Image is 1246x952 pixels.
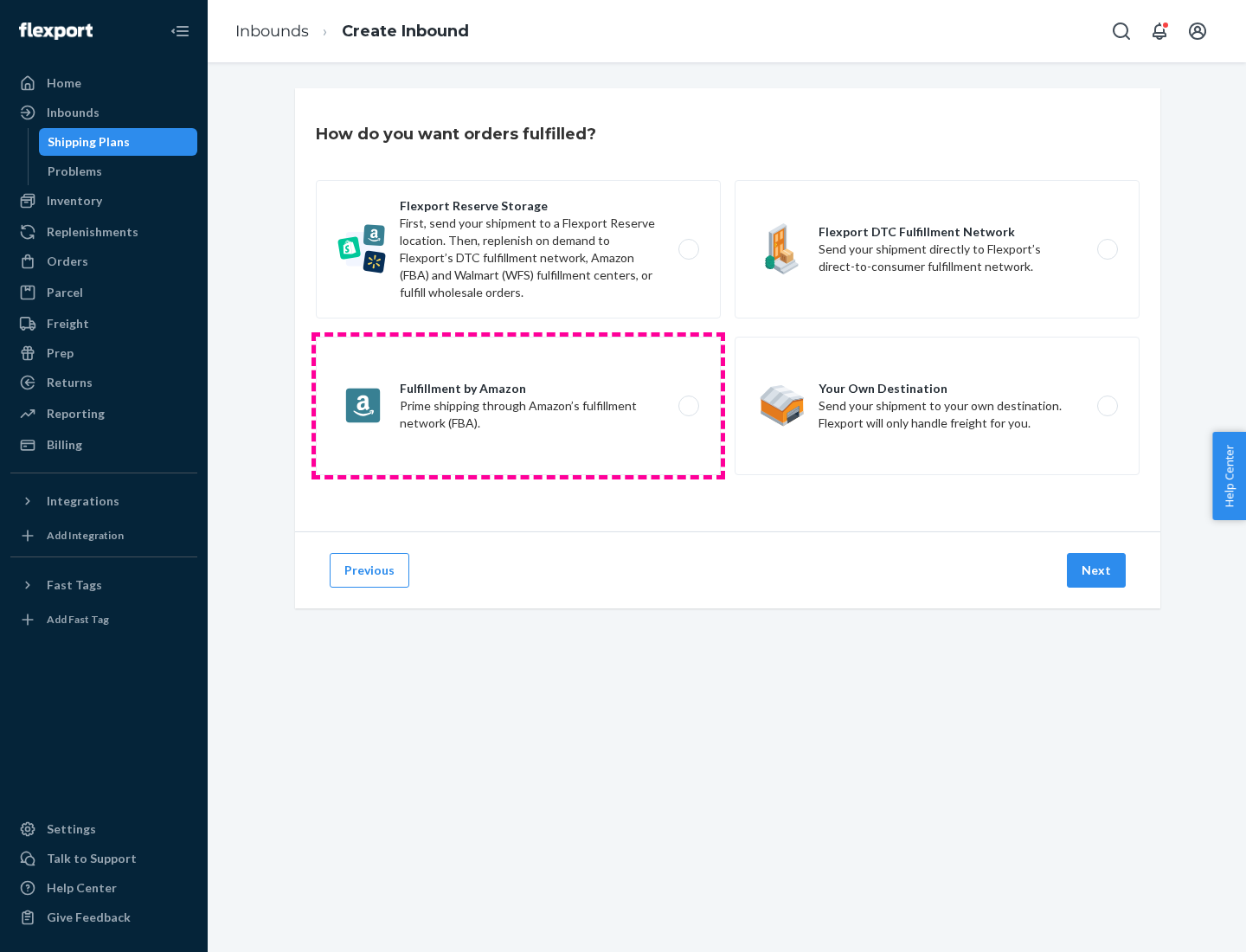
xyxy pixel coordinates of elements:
[47,492,119,510] div: Integrations
[47,879,117,897] div: Help Center
[1104,14,1139,48] button: Open Search Box
[47,315,89,332] div: Freight
[10,369,197,396] a: Returns
[10,99,197,126] a: Inbounds
[1142,14,1177,48] button: Open notifications
[39,128,198,156] a: Shipping Plans
[10,431,197,459] a: Billing
[10,904,197,931] button: Give Feedback
[47,74,81,92] div: Home
[47,820,96,838] div: Settings
[47,612,109,627] div: Add Fast Tag
[10,69,197,97] a: Home
[330,553,409,588] button: Previous
[10,522,197,550] a: Add Integration
[47,192,102,209] div: Inventory
[316,123,596,145] h3: How do you want orders fulfilled?
[10,487,197,515] button: Integrations
[47,344,74,362] div: Prep
[10,218,197,246] a: Replenishments
[10,279,197,306] a: Parcel
[47,576,102,594] div: Fast Tags
[47,104,100,121] div: Inbounds
[47,909,131,926] div: Give Feedback
[222,6,483,57] ol: breadcrumbs
[10,187,197,215] a: Inventory
[10,606,197,634] a: Add Fast Tag
[10,874,197,902] a: Help Center
[235,22,309,41] a: Inbounds
[39,158,198,185] a: Problems
[1212,432,1246,520] button: Help Center
[48,133,130,151] div: Shipping Plans
[10,400,197,428] a: Reporting
[47,528,124,543] div: Add Integration
[10,310,197,338] a: Freight
[48,163,102,180] div: Problems
[47,405,105,422] div: Reporting
[47,374,93,391] div: Returns
[47,284,83,301] div: Parcel
[47,223,138,241] div: Replenishments
[10,339,197,367] a: Prep
[10,248,197,275] a: Orders
[10,815,197,843] a: Settings
[47,436,82,453] div: Billing
[163,14,197,48] button: Close Navigation
[1180,14,1215,48] button: Open account menu
[47,850,137,867] div: Talk to Support
[10,571,197,599] button: Fast Tags
[10,845,197,872] a: Talk to Support
[1067,553,1126,588] button: Next
[47,253,88,270] div: Orders
[342,22,469,41] a: Create Inbound
[19,23,93,40] img: Flexport logo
